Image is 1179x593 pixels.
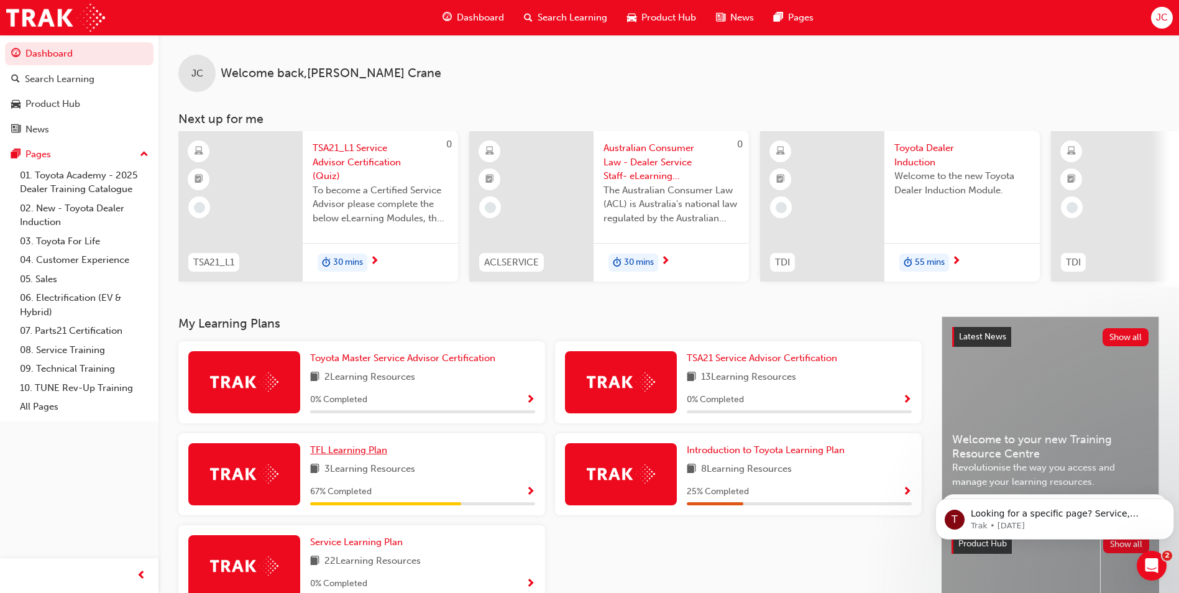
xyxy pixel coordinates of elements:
[15,288,154,321] a: 06. Electrification (EV & Hybrid)
[446,139,452,150] span: 0
[5,40,154,143] button: DashboardSearch LearningProduct HubNews
[25,147,51,162] div: Pages
[485,172,494,188] span: booktick-icon
[485,144,494,160] span: learningResourceType_ELEARNING-icon
[5,118,154,141] a: News
[737,139,743,150] span: 0
[221,67,441,81] span: Welcome back , [PERSON_NAME] Crane
[902,395,912,406] span: Show Progress
[210,556,278,576] img: Trak
[11,99,21,110] span: car-icon
[952,256,961,267] span: next-icon
[706,5,764,30] a: news-iconNews
[457,11,504,25] span: Dashboard
[587,464,655,484] img: Trak
[716,10,725,25] span: news-icon
[902,484,912,500] button: Show Progress
[526,395,535,406] span: Show Progress
[310,536,403,548] span: Service Learning Plan
[701,370,796,385] span: 13 Learning Resources
[775,255,790,270] span: TDI
[485,202,496,213] span: learningRecordVerb_NONE-icon
[526,392,535,408] button: Show Progress
[687,352,837,364] span: TSA21 Service Advisor Certification
[902,487,912,498] span: Show Progress
[526,576,535,592] button: Show Progress
[915,255,945,270] span: 55 mins
[701,462,792,477] span: 8 Learning Resources
[137,568,146,584] span: prev-icon
[178,316,922,331] h3: My Learning Plans
[613,255,622,271] span: duration-icon
[310,462,319,477] span: book-icon
[433,5,514,30] a: guage-iconDashboard
[952,433,1149,461] span: Welcome to your new Training Resource Centre
[324,370,415,385] span: 2 Learning Resources
[776,202,787,213] span: learningRecordVerb_NONE-icon
[538,11,607,25] span: Search Learning
[730,11,754,25] span: News
[5,143,154,166] button: Pages
[15,379,154,398] a: 10. TUNE Rev-Up Training
[191,67,203,81] span: JC
[1066,255,1081,270] span: TDI
[6,4,105,32] a: Trak
[15,270,154,289] a: 05. Sales
[210,372,278,392] img: Trak
[178,131,458,282] a: 0TSA21_L1TSA21_L1 Service Advisor Certification (Quiz)To become a Certified Service Advisor pleas...
[1067,202,1078,213] span: learningRecordVerb_NONE-icon
[310,370,319,385] span: book-icon
[310,444,387,456] span: TFL Learning Plan
[627,10,636,25] span: car-icon
[687,393,744,407] span: 0 % Completed
[15,397,154,416] a: All Pages
[788,11,814,25] span: Pages
[15,341,154,360] a: 08. Service Training
[310,554,319,569] span: book-icon
[310,393,367,407] span: 0 % Completed
[952,327,1149,347] a: Latest NewsShow all
[687,444,845,456] span: Introduction to Toyota Learning Plan
[603,183,739,226] span: The Australian Consumer Law (ACL) is Australia's national law regulated by the Australian Competi...
[193,255,234,270] span: TSA21_L1
[25,72,94,86] div: Search Learning
[15,232,154,251] a: 03. Toyota For Life
[904,255,912,271] span: duration-icon
[641,11,696,25] span: Product Hub
[484,255,539,270] span: ACLSERVICE
[687,351,842,365] a: TSA21 Service Advisor Certification
[942,316,1159,504] a: Latest NewsShow allWelcome to your new Training Resource CentreRevolutionise the way you access a...
[687,485,749,499] span: 25 % Completed
[140,147,149,163] span: up-icon
[11,48,21,60] span: guage-icon
[194,202,205,213] span: learningRecordVerb_NONE-icon
[776,144,785,160] span: learningResourceType_ELEARNING-icon
[930,472,1179,559] iframe: Intercom notifications message
[764,5,823,30] a: pages-iconPages
[15,359,154,379] a: 09. Technical Training
[310,352,495,364] span: Toyota Master Service Advisor Certification
[1156,11,1168,25] span: JC
[5,42,154,65] a: Dashboard
[5,93,154,116] a: Product Hub
[526,484,535,500] button: Show Progress
[210,464,278,484] img: Trak
[1151,7,1173,29] button: JC
[1103,328,1149,346] button: Show all
[1162,551,1172,561] span: 2
[158,112,1179,126] h3: Next up for me
[25,97,80,111] div: Product Hub
[603,141,739,183] span: Australian Consumer Law - Dealer Service Staff- eLearning Module
[25,122,49,137] div: News
[952,461,1149,489] span: Revolutionise the way you access and manage your learning resources.
[310,485,372,499] span: 67 % Completed
[469,131,749,282] a: 0ACLSERVICEAustralian Consumer Law - Dealer Service Staff- eLearning ModuleThe Australian Consume...
[661,256,670,267] span: next-icon
[514,5,617,30] a: search-iconSearch Learning
[324,554,421,569] span: 22 Learning Resources
[310,443,392,457] a: TFL Learning Plan
[313,183,448,226] span: To become a Certified Service Advisor please complete the below eLearning Modules, the Service Ad...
